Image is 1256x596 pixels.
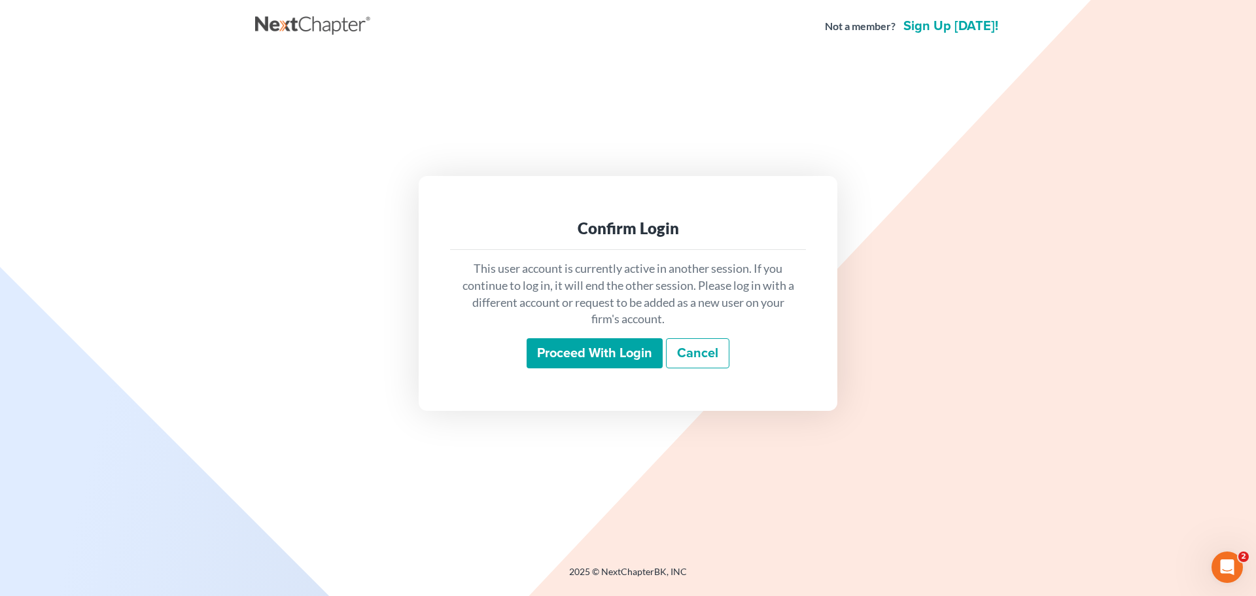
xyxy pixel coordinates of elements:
[461,218,795,239] div: Confirm Login
[527,338,663,368] input: Proceed with login
[901,20,1001,33] a: Sign up [DATE]!
[1212,552,1243,583] iframe: Intercom live chat
[825,19,896,34] strong: Not a member?
[666,338,729,368] a: Cancel
[255,565,1001,589] div: 2025 © NextChapterBK, INC
[1238,552,1249,562] span: 2
[461,260,795,328] p: This user account is currently active in another session. If you continue to log in, it will end ...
